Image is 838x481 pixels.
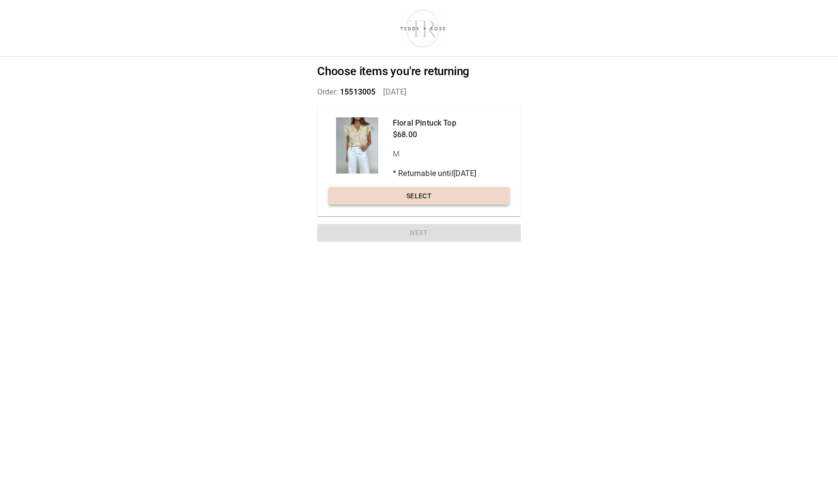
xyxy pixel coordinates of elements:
img: shop-teddyrose.myshopify.com-d93983e8-e25b-478f-b32e-9430bef33fdd [396,7,451,49]
p: $68.00 [393,129,477,141]
button: Select [329,187,509,205]
h2: Choose items you're returning [317,64,521,79]
p: Order: [DATE] [317,86,521,98]
p: M [393,148,477,160]
span: 15513005 [340,87,375,96]
p: * Returnable until [DATE] [393,168,477,179]
p: Floral Pintuck Top [393,117,477,129]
